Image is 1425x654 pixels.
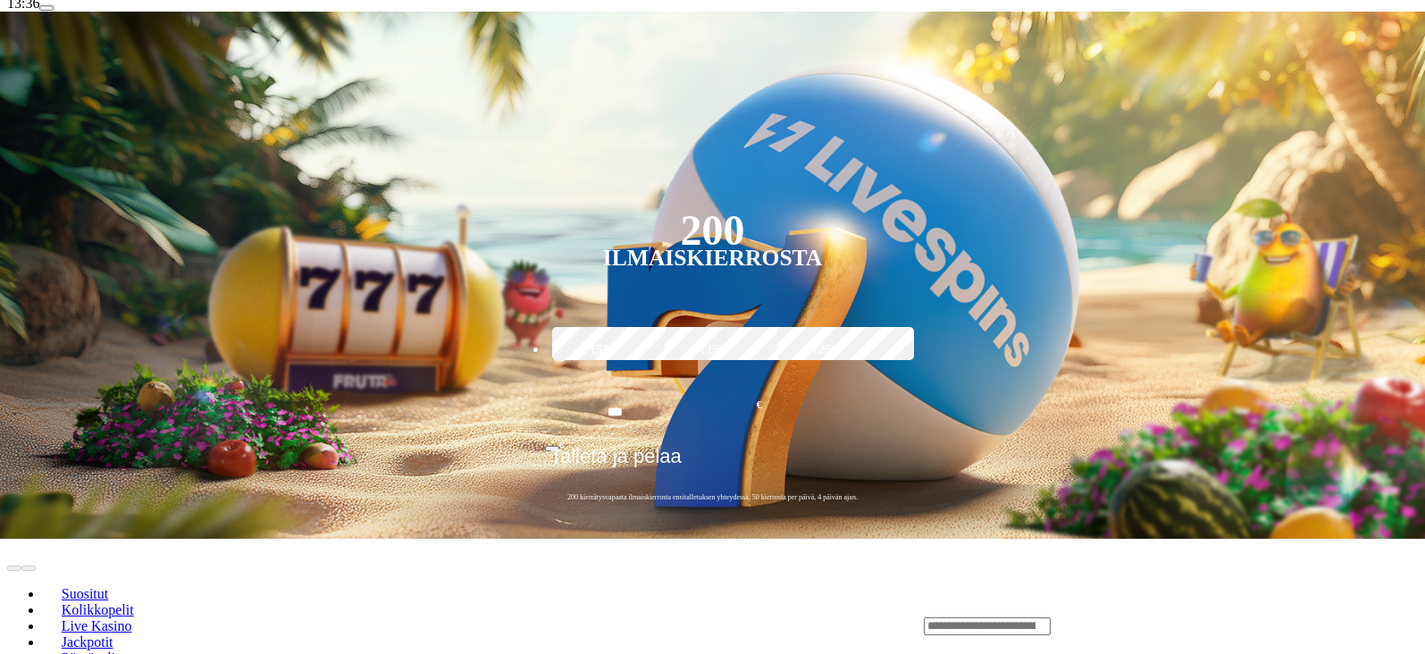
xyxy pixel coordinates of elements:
[548,324,652,376] label: €50
[54,586,115,601] span: Suositut
[21,566,36,571] button: next slide
[559,440,565,450] span: €
[757,397,762,414] span: €
[550,445,682,481] span: Talleta ja pelaa
[545,492,880,502] span: 200 kierrätysvapaata ilmaiskierrosta ensitalletuksen yhteydessä. 50 kierrosta per päivä, 4 päivän...
[43,612,150,639] a: Live Kasino
[603,247,823,269] div: Ilmaiskierrosta
[43,596,152,623] a: Kolikkopelit
[54,618,139,633] span: Live Kasino
[43,580,127,607] a: Suositut
[54,602,141,617] span: Kolikkopelit
[545,444,880,482] button: Talleta ja pelaa
[924,617,1051,635] input: Search
[7,566,21,571] button: prev slide
[660,324,765,376] label: €150
[680,220,744,241] div: 200
[39,5,54,11] button: menu
[773,324,877,376] label: €250
[54,634,121,650] span: Jackpotit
